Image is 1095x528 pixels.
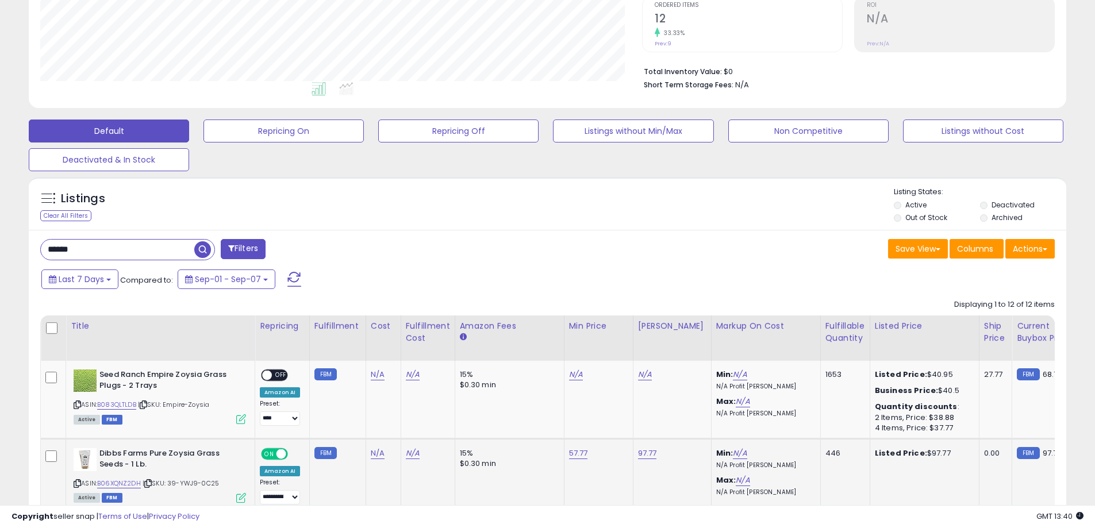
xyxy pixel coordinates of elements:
a: N/A [371,369,385,380]
button: Actions [1005,239,1055,259]
div: 0.00 [984,448,1003,458]
a: Terms of Use [98,511,147,522]
img: 61drSagZciL._SL40_.jpg [74,369,97,392]
span: FBM [102,493,122,503]
a: N/A [406,369,420,380]
button: Sep-01 - Sep-07 [178,269,275,289]
th: The percentage added to the cost of goods (COGS) that forms the calculator for Min & Max prices. [711,315,820,361]
button: Default [29,120,189,142]
span: Columns [957,243,993,255]
span: FBM [102,415,122,425]
span: 97.77 [1043,448,1062,458]
div: Amazon AI [260,387,300,398]
div: Amazon Fees [460,320,559,332]
button: Listings without Min/Max [553,120,713,142]
button: Deactivated & In Stock [29,148,189,171]
li: $0 [644,64,1046,78]
div: 2 Items, Price: $38.88 [875,413,970,423]
div: [PERSON_NAME] [638,320,706,332]
small: FBM [1017,447,1039,459]
a: N/A [406,448,420,459]
a: N/A [638,369,652,380]
div: 27.77 [984,369,1003,380]
b: Short Term Storage Fees: [644,80,733,90]
small: FBM [314,368,337,380]
div: 446 [825,448,861,458]
div: Ship Price [984,320,1007,344]
div: Title [71,320,250,332]
small: 33.33% [660,29,685,37]
button: Filters [221,239,266,259]
span: 2025-09-15 13:40 GMT [1036,511,1084,522]
span: ON [262,449,276,459]
span: OFF [286,449,305,459]
small: Prev: 9 [655,40,671,47]
div: Amazon AI [260,466,300,476]
div: 4 Items, Price: $37.77 [875,423,970,433]
div: Preset: [260,400,301,426]
span: OFF [272,371,290,380]
a: N/A [733,448,747,459]
span: All listings currently available for purchase on Amazon [74,493,100,503]
div: Cost [371,320,396,332]
div: $40.5 [875,386,970,396]
div: seller snap | | [11,511,199,522]
button: Save View [888,239,948,259]
div: Min Price [569,320,628,332]
label: Out of Stock [905,213,947,222]
a: Privacy Policy [149,511,199,522]
a: B06XQNZ2DH [97,479,141,488]
button: Listings without Cost [903,120,1063,142]
b: Total Inventory Value: [644,67,722,76]
a: N/A [736,475,750,486]
b: Max: [716,396,736,407]
span: Ordered Items [655,2,842,9]
div: 15% [460,448,555,458]
p: N/A Profit [PERSON_NAME] [716,461,812,469]
div: : [875,402,970,412]
label: Deactivated [992,200,1035,210]
a: N/A [733,369,747,380]
a: N/A [736,396,750,407]
div: $0.30 min [460,458,555,469]
span: Sep-01 - Sep-07 [195,273,261,285]
b: Min: [716,369,733,380]
a: 57.77 [569,448,588,459]
div: $0.30 min [460,380,555,390]
span: N/A [735,79,749,90]
b: Max: [716,475,736,485]
a: B083QLTLDB [97,400,136,410]
small: FBM [314,447,337,459]
b: Quantity discounts [875,401,958,412]
div: Preset: [260,479,301,504]
div: Listed Price [875,320,974,332]
p: N/A Profit [PERSON_NAME] [716,383,812,391]
button: Repricing On [203,120,364,142]
a: 97.77 [638,448,657,459]
button: Non Competitive [728,120,889,142]
div: Clear All Filters [40,210,91,221]
span: ROI [867,2,1054,9]
strong: Copyright [11,511,53,522]
div: Current Buybox Price [1017,320,1076,344]
label: Active [905,200,927,210]
div: Fulfillable Quantity [825,320,865,344]
button: Columns [950,239,1004,259]
b: Min: [716,448,733,458]
p: N/A Profit [PERSON_NAME] [716,488,812,496]
div: Fulfillment [314,320,361,332]
span: | SKU: Empire-Zoysia [138,400,209,409]
div: $40.95 [875,369,970,380]
div: Markup on Cost [716,320,816,332]
b: Listed Price: [875,369,927,380]
a: N/A [569,369,583,380]
h2: 12 [655,12,842,28]
p: N/A Profit [PERSON_NAME] [716,410,812,418]
b: Listed Price: [875,448,927,458]
h2: N/A [867,12,1054,28]
div: ASIN: [74,369,246,423]
p: Listing States: [894,187,1066,198]
div: ASIN: [74,448,246,502]
div: Repricing [260,320,305,332]
img: 41Ft3N+FwAL._SL40_.jpg [74,448,97,471]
